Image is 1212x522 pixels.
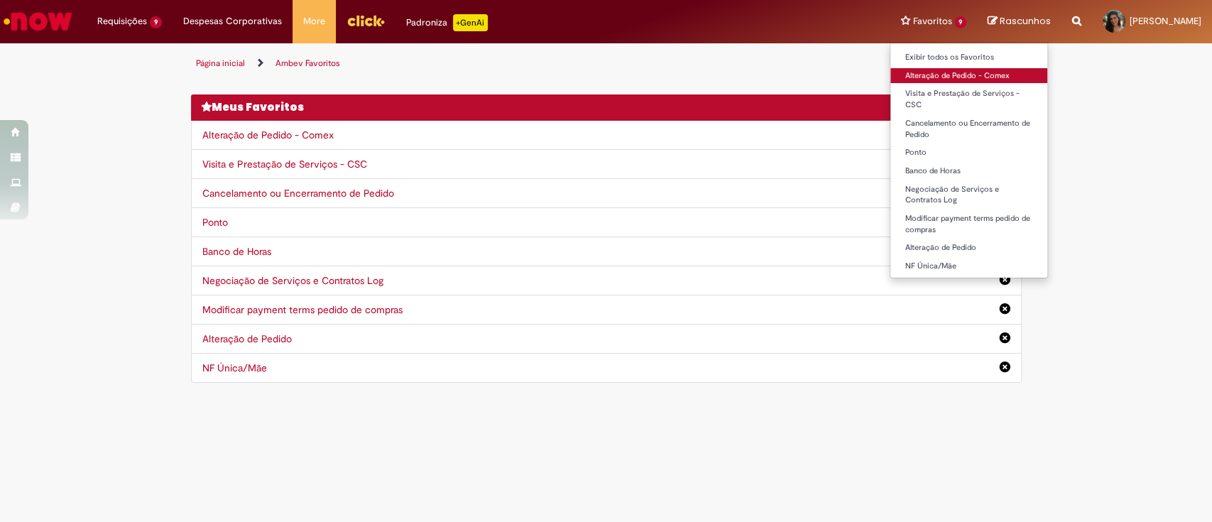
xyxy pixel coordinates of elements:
[202,216,228,229] a: Ponto
[212,99,304,114] span: Meus Favoritos
[183,14,282,28] span: Despesas Corporativas
[202,303,403,316] a: Modificar payment terms pedido de compras
[1,7,75,36] img: ServiceNow
[202,274,383,287] a: Negociação de Serviços e Contratos Log
[1000,14,1051,28] span: Rascunhos
[202,245,271,258] a: Banco de Horas
[890,86,1047,112] a: Visita e Prestação de Serviços - CSC
[988,15,1051,28] a: Rascunhos
[890,182,1047,208] a: Negociação de Serviços e Contratos Log
[202,361,267,374] a: NF Única/Mãe
[97,14,147,28] span: Requisições
[890,163,1047,179] a: Banco de Horas
[406,14,488,31] div: Padroniza
[1130,15,1201,27] span: [PERSON_NAME]
[202,187,394,200] a: Cancelamento ou Encerramento de Pedido
[890,145,1047,161] a: Ponto
[196,58,245,69] a: Página inicial
[890,240,1047,256] a: Alteração de Pedido
[275,58,340,69] a: Ambev Favoritos
[890,50,1047,65] a: Exibir todos os Favoritos
[453,14,488,31] p: +GenAi
[890,259,1047,274] a: NF Única/Mãe
[202,158,367,170] a: Visita e Prestação de Serviços - CSC
[346,10,385,31] img: click_logo_yellow_360x200.png
[191,50,1022,77] ul: Trilhas de página
[303,14,325,28] span: More
[890,43,1048,278] ul: Favoritos
[890,68,1047,84] a: Alteração de Pedido - Comex
[890,211,1047,237] a: Modificar payment terms pedido de compras
[150,16,162,28] span: 9
[890,116,1047,142] a: Cancelamento ou Encerramento de Pedido
[202,332,292,345] a: Alteração de Pedido
[202,129,334,141] a: Alteração de Pedido - Comex
[912,14,951,28] span: Favoritos
[954,16,966,28] span: 9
